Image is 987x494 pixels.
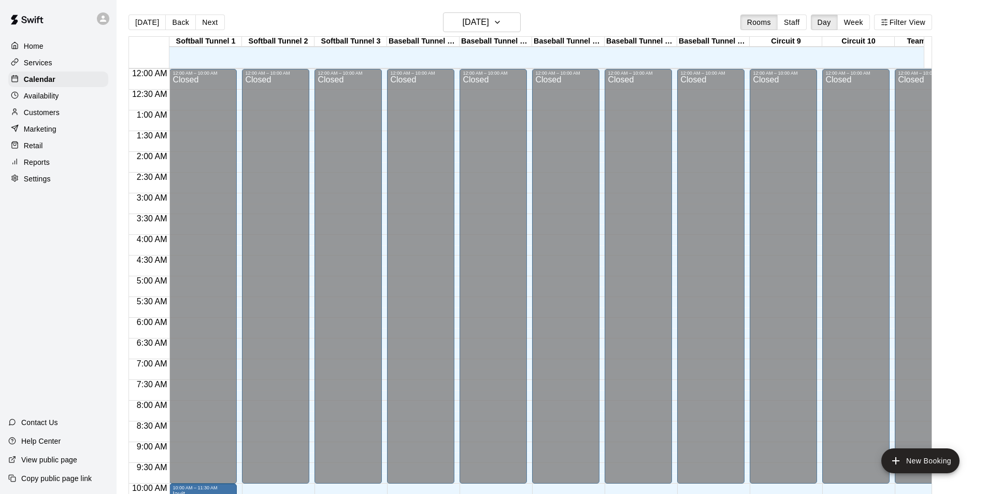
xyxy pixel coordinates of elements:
[242,69,309,484] div: 12:00 AM – 10:00 AM: Closed
[134,338,170,347] span: 6:30 AM
[134,110,170,119] span: 1:00 AM
[8,38,108,54] a: Home
[24,58,52,68] p: Services
[463,76,524,487] div: Closed
[8,171,108,187] a: Settings
[680,76,741,487] div: Closed
[753,76,814,487] div: Closed
[8,138,108,153] a: Retail
[24,107,60,118] p: Customers
[130,90,170,98] span: 12:30 AM
[460,69,527,484] div: 12:00 AM – 10:00 AM: Closed
[532,69,599,484] div: 12:00 AM – 10:00 AM: Closed
[8,154,108,170] a: Reports
[128,15,166,30] button: [DATE]
[753,70,814,76] div: 12:00 AM – 10:00 AM
[8,105,108,120] a: Customers
[173,485,234,490] div: 10:00 AM – 11:30 AM
[21,473,92,484] p: Copy public page link
[134,463,170,472] span: 9:30 AM
[130,69,170,78] span: 12:00 AM
[134,276,170,285] span: 5:00 AM
[677,69,745,484] div: 12:00 AM – 10:00 AM: Closed
[318,70,379,76] div: 12:00 AM – 10:00 AM
[134,173,170,181] span: 2:30 AM
[173,70,234,76] div: 12:00 AM – 10:00 AM
[8,72,108,87] a: Calendar
[245,76,306,487] div: Closed
[390,70,451,76] div: 12:00 AM – 10:00 AM
[134,131,170,140] span: 1:30 AM
[169,37,242,47] div: Softball Tunnel 1
[605,69,672,484] div: 12:00 AM – 10:00 AM: Closed
[24,157,50,167] p: Reports
[463,15,489,30] h6: [DATE]
[822,69,890,484] div: 12:00 AM – 10:00 AM: Closed
[898,70,959,76] div: 12:00 AM – 10:00 AM
[134,235,170,244] span: 4:00 AM
[608,76,669,487] div: Closed
[460,37,532,47] div: Baseball Tunnel 5 (Machine)
[130,484,170,492] span: 10:00 AM
[825,76,886,487] div: Closed
[750,69,817,484] div: 12:00 AM – 10:00 AM: Closed
[390,76,451,487] div: Closed
[134,297,170,306] span: 5:30 AM
[837,15,870,30] button: Week
[750,37,822,47] div: Circuit 9
[895,69,962,484] div: 12:00 AM – 10:00 AM: Closed
[881,448,960,473] button: add
[874,15,932,30] button: Filter View
[387,37,460,47] div: Baseball Tunnel 4 (Machine)
[605,37,677,47] div: Baseball Tunnel 7 (Mound/Machine)
[134,214,170,223] span: 3:30 AM
[242,37,314,47] div: Softball Tunnel 2
[134,421,170,430] span: 8:30 AM
[134,193,170,202] span: 3:00 AM
[134,380,170,389] span: 7:30 AM
[608,70,669,76] div: 12:00 AM – 10:00 AM
[24,41,44,51] p: Home
[134,359,170,368] span: 7:00 AM
[134,318,170,327] span: 6:00 AM
[811,15,838,30] button: Day
[24,174,51,184] p: Settings
[21,455,77,465] p: View public page
[532,37,605,47] div: Baseball Tunnel 6 (Machine)
[387,69,454,484] div: 12:00 AM – 10:00 AM: Closed
[24,124,56,134] p: Marketing
[822,37,895,47] div: Circuit 10
[134,152,170,161] span: 2:00 AM
[245,70,306,76] div: 12:00 AM – 10:00 AM
[24,91,59,101] p: Availability
[677,37,750,47] div: Baseball Tunnel 8 (Mound)
[777,15,807,30] button: Staff
[24,74,55,84] p: Calendar
[134,442,170,451] span: 9:00 AM
[314,37,387,47] div: Softball Tunnel 3
[173,76,234,487] div: Closed
[680,70,741,76] div: 12:00 AM – 10:00 AM
[740,15,778,30] button: Rooms
[318,76,379,487] div: Closed
[165,15,196,30] button: Back
[825,70,886,76] div: 12:00 AM – 10:00 AM
[8,55,108,70] a: Services
[898,76,959,487] div: Closed
[24,140,43,151] p: Retail
[21,436,61,446] p: Help Center
[535,76,596,487] div: Closed
[463,70,524,76] div: 12:00 AM – 10:00 AM
[134,256,170,264] span: 4:30 AM
[8,121,108,137] a: Marketing
[314,69,382,484] div: 12:00 AM – 10:00 AM: Closed
[8,88,108,104] a: Availability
